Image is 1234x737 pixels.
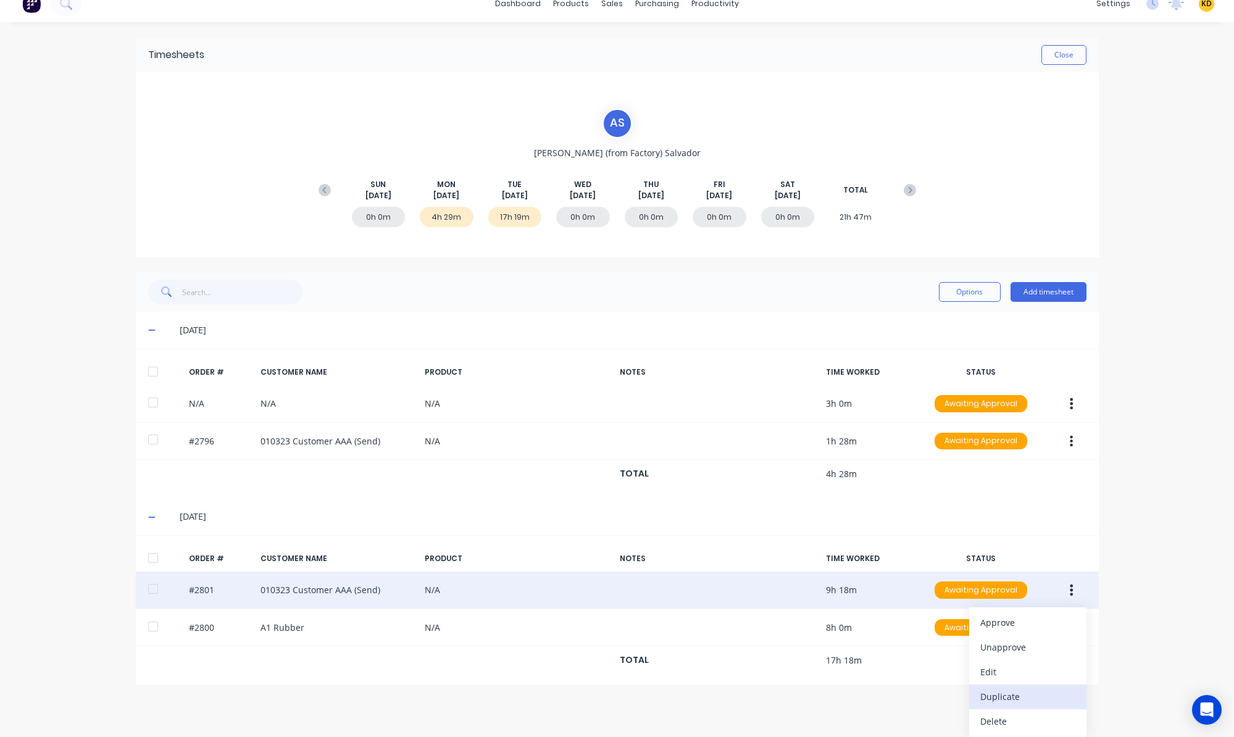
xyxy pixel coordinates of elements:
div: CUSTOMER NAME [261,553,415,564]
span: [DATE] [433,190,459,201]
div: 0h 0m [352,207,406,227]
div: Awaiting Approval [935,433,1027,450]
span: SUN [370,179,386,190]
div: Delete [980,712,1075,730]
div: 4h 29m [420,207,473,227]
div: Duplicate [980,688,1075,706]
span: TOTAL [843,185,868,196]
div: PRODUCT [425,553,610,564]
span: TUE [507,179,522,190]
span: FRI [714,179,725,190]
span: [DATE] [638,190,664,201]
button: Awaiting Approval [934,394,1028,413]
div: Awaiting Approval [935,395,1027,412]
div: Unapprove [980,638,1075,656]
span: THU [643,179,659,190]
div: Approve [980,614,1075,631]
button: Approve [969,610,1086,635]
div: CUSTOMER NAME [261,367,415,378]
button: Unapprove [969,635,1086,660]
span: [DATE] [502,190,528,201]
div: NOTES [620,553,816,564]
button: Options [939,282,1001,302]
span: WED [574,179,591,190]
div: TIME WORKED [826,553,919,564]
span: SAT [780,179,795,190]
span: MON [437,179,456,190]
div: 0h 0m [625,207,678,227]
div: Timesheets [148,48,204,62]
div: STATUS [928,553,1033,564]
div: ORDER # [189,367,251,378]
div: NOTES [620,367,816,378]
div: 21h 47m [829,207,883,227]
button: Delete [969,709,1086,734]
div: 0h 0m [693,207,746,227]
div: Open Intercom Messenger [1192,695,1222,725]
input: Search... [182,280,302,304]
div: A S [602,108,633,139]
button: Awaiting Approval [934,432,1028,451]
button: Awaiting Approval [934,618,1028,637]
div: Edit [980,663,1075,681]
button: Awaiting Approval [934,581,1028,599]
div: [DATE] [180,510,1086,523]
span: [DATE] [365,190,391,201]
button: Edit [969,660,1086,685]
span: [DATE] [570,190,596,201]
span: [DATE] [775,190,801,201]
div: ORDER # [189,553,251,564]
div: PRODUCT [425,367,610,378]
div: STATUS [928,367,1033,378]
div: 17h 19m [488,207,542,227]
button: Add timesheet [1011,282,1086,302]
div: Awaiting Approval [935,619,1027,636]
button: Duplicate [969,685,1086,709]
button: Close [1041,45,1086,65]
div: TIME WORKED [826,367,919,378]
span: [DATE] [706,190,732,201]
span: [PERSON_NAME] (from Factory) Salvador [534,146,701,159]
div: 0h 0m [761,207,815,227]
div: 0h 0m [556,207,610,227]
div: [DATE] [180,323,1086,337]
